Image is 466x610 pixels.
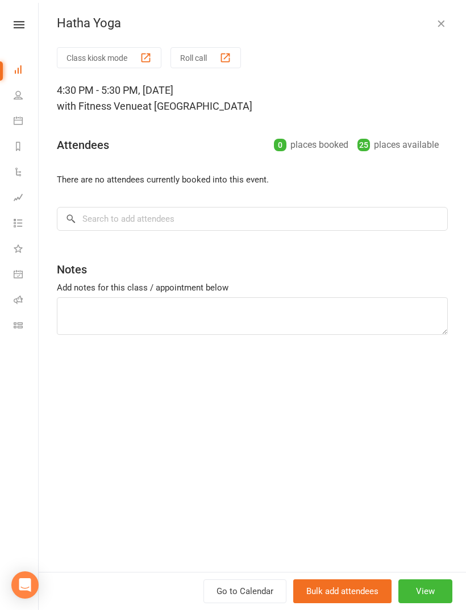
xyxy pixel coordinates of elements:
div: Open Intercom Messenger [11,571,39,599]
input: Search to add attendees [57,207,448,231]
div: places booked [274,137,348,153]
button: Roll call [170,47,241,68]
a: Dashboard [14,58,39,84]
div: 0 [274,139,286,151]
div: 4:30 PM - 5:30 PM, [DATE] [57,82,448,114]
div: 25 [357,139,370,151]
a: Go to Calendar [203,579,286,603]
a: Calendar [14,109,39,135]
div: Add notes for this class / appointment below [57,281,448,294]
button: Bulk add attendees [293,579,392,603]
a: Assessments [14,186,39,211]
span: with Fitness Venue [57,100,143,112]
button: View [398,579,452,603]
a: Reports [14,135,39,160]
div: Hatha Yoga [39,16,466,31]
a: What's New [14,237,39,263]
a: Class kiosk mode [14,314,39,339]
div: Attendees [57,137,109,153]
a: People [14,84,39,109]
div: places available [357,137,439,153]
a: General attendance kiosk mode [14,263,39,288]
div: Notes [57,262,87,277]
span: at [GEOGRAPHIC_DATA] [143,100,252,112]
a: Roll call kiosk mode [14,288,39,314]
li: There are no attendees currently booked into this event. [57,173,448,186]
button: Class kiosk mode [57,47,161,68]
